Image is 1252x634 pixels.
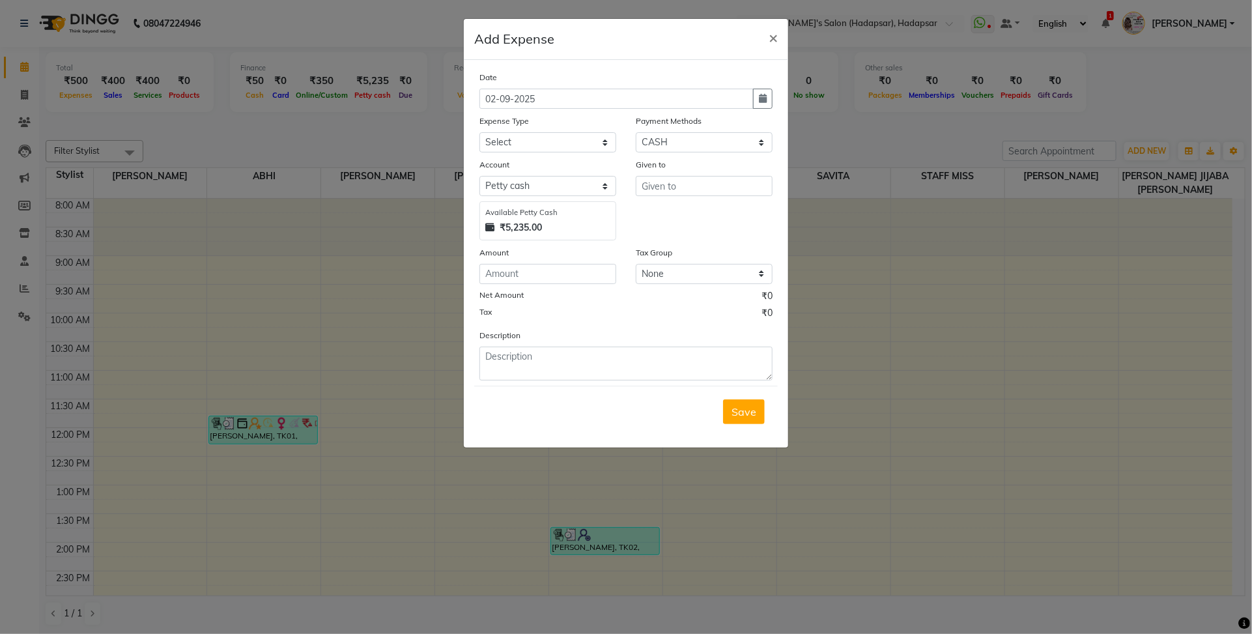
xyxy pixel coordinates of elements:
[479,247,509,259] label: Amount
[758,19,788,55] button: Close
[479,330,520,341] label: Description
[500,221,542,235] strong: ₹5,235.00
[636,247,672,259] label: Tax Group
[732,405,756,418] span: Save
[636,176,773,196] input: Given to
[479,306,492,318] label: Tax
[761,289,773,306] span: ₹0
[723,399,765,424] button: Save
[479,72,497,83] label: Date
[636,159,666,171] label: Given to
[769,27,778,47] span: ×
[479,289,524,301] label: Net Amount
[485,207,610,218] div: Available Petty Cash
[474,29,554,49] h5: Add Expense
[636,115,702,127] label: Payment Methods
[479,264,616,284] input: Amount
[479,159,509,171] label: Account
[761,306,773,323] span: ₹0
[479,115,529,127] label: Expense Type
